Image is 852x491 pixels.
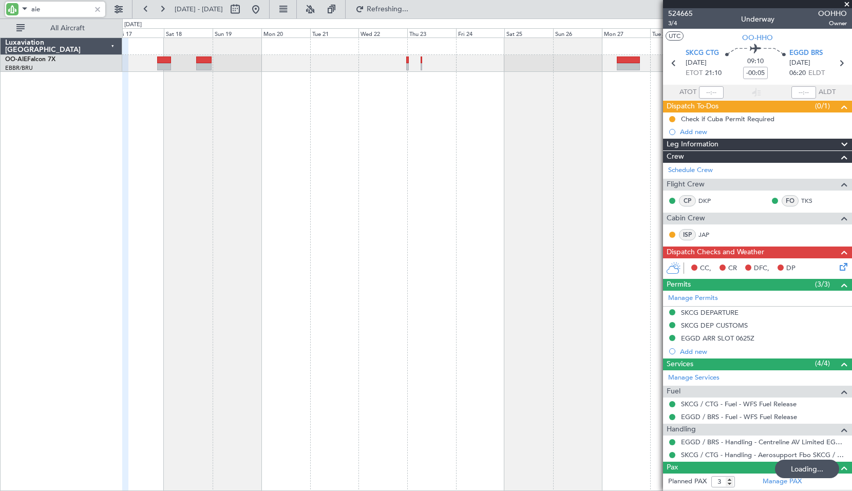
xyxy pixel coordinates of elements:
input: --:-- [699,86,724,99]
div: Loading... [775,460,839,478]
span: Flight Crew [667,179,705,191]
span: Dispatch Checks and Weather [667,247,764,258]
span: Permits [667,279,691,291]
span: DP [786,263,796,274]
label: Planned PAX [668,477,707,487]
div: Sat 25 [504,28,553,37]
a: Manage Permits [668,293,718,304]
span: EGGD BRS [789,48,823,59]
span: OOHHO [818,8,847,19]
span: SKCG CTG [686,48,719,59]
div: Tue 21 [310,28,359,37]
a: SKCG / CTG - Handling - Aerosupport Fbo SKCG / CTG [681,450,847,459]
div: Sun 26 [553,28,602,37]
a: Schedule Crew [668,165,713,176]
span: 3/4 [668,19,693,28]
span: Dispatch To-Dos [667,101,718,112]
span: Refreshing... [366,6,409,13]
span: OO-AIE [5,56,27,63]
button: Refreshing... [351,1,412,17]
span: All Aircraft [27,25,108,32]
span: [DATE] - [DATE] [175,5,223,14]
div: Sun 19 [213,28,261,37]
span: ALDT [819,87,836,98]
span: Owner [818,19,847,28]
div: [DATE] [124,21,142,29]
a: EGGD / BRS - Handling - Centreline AV Limited EGGD / BRS [681,438,847,446]
span: Leg Information [667,139,718,150]
span: [DATE] [789,58,810,68]
button: UTC [666,31,684,41]
div: FO [782,195,799,206]
span: (0/1) [815,101,830,111]
span: ATOT [679,87,696,98]
span: ETOT [686,68,703,79]
span: DFC, [754,263,769,274]
div: SKCG DEPARTURE [681,308,739,317]
span: (3/3) [815,279,830,290]
div: ISP [679,229,696,240]
span: CR [728,263,737,274]
div: Underway [741,14,774,25]
div: CP [679,195,696,206]
a: DKP [698,196,722,205]
input: A/C (Reg. or Type) [31,2,90,17]
a: EGGD / BRS - Fuel - WFS Fuel Release [681,412,797,421]
div: Fri 17 [116,28,164,37]
span: Handling [667,424,696,436]
span: 09:10 [747,56,764,67]
span: Crew [667,151,684,163]
div: Add new [680,127,847,136]
span: 21:10 [705,68,722,79]
div: Mon 20 [261,28,310,37]
span: 524665 [668,8,693,19]
div: Sat 18 [164,28,213,37]
div: Fri 24 [456,28,505,37]
span: Fuel [667,386,680,398]
div: Check if Cuba Permit Required [681,115,774,123]
a: OO-AIEFalcon 7X [5,56,55,63]
div: Add new [680,347,847,356]
a: SKCG / CTG - Fuel - WFS Fuel Release [681,400,797,408]
span: Cabin Crew [667,213,705,224]
span: CC, [700,263,711,274]
span: [DATE] [686,58,707,68]
div: SKCG DEP CUSTOMS [681,321,748,330]
div: Wed 22 [358,28,407,37]
span: ELDT [808,68,825,79]
span: OO-HHO [742,32,773,43]
a: EBBR/BRU [5,64,33,72]
a: TKS [801,196,824,205]
button: All Aircraft [11,20,111,36]
div: EGGD ARR SLOT 0625Z [681,334,754,343]
a: Manage Services [668,373,720,383]
a: Manage PAX [763,477,802,487]
span: Pax [667,462,678,474]
a: JAP [698,230,722,239]
span: 06:20 [789,68,806,79]
div: Tue 28 [650,28,699,37]
div: Thu 23 [407,28,456,37]
div: Mon 27 [602,28,651,37]
span: (4/4) [815,358,830,369]
span: Services [667,358,693,370]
